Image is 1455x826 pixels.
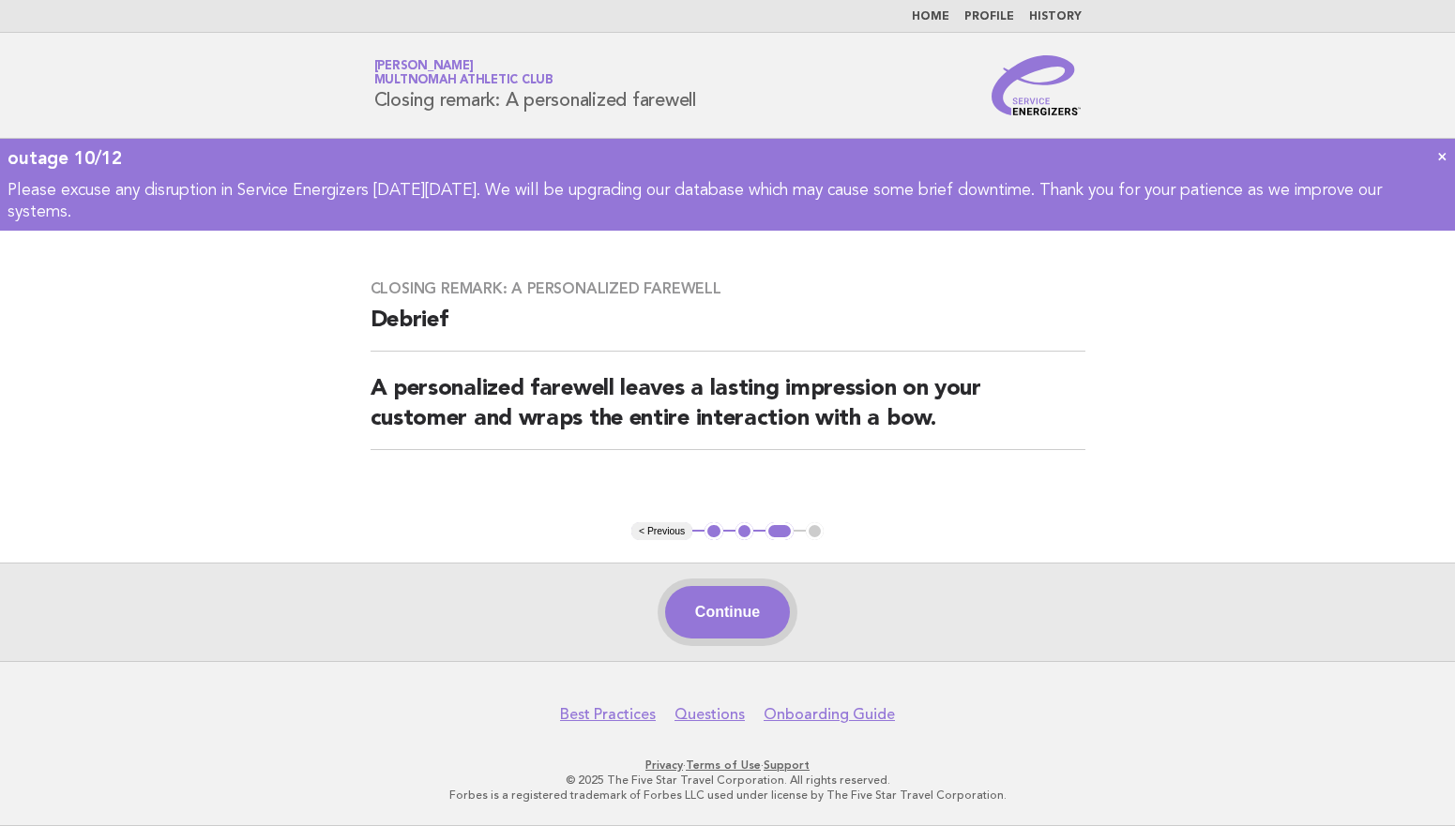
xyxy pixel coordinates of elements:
p: Please excuse any disruption in Service Energizers [DATE][DATE]. We will be upgrading our databas... [8,180,1447,224]
a: Best Practices [560,705,656,724]
button: 3 [765,522,793,541]
h2: A personalized farewell leaves a lasting impression on your customer and wraps the entire interac... [371,374,1085,450]
span: Multnomah Athletic Club [374,75,553,87]
a: Home [912,11,949,23]
div: outage 10/12 [8,146,1447,171]
h2: Debrief [371,306,1085,352]
a: Terms of Use [686,758,761,772]
a: Onboarding Guide [764,705,895,724]
button: Continue [665,586,790,638]
button: 2 [735,522,754,541]
a: History [1029,11,1082,23]
h3: Closing remark: A personalized farewell [371,279,1085,298]
a: × [1437,146,1447,166]
p: © 2025 The Five Star Travel Corporation. All rights reserved. [154,773,1302,788]
a: Support [764,758,810,772]
p: Forbes is a registered trademark of Forbes LLC used under license by The Five Star Travel Corpora... [154,788,1302,803]
a: Questions [674,705,745,724]
button: 1 [705,522,723,541]
h1: Closing remark: A personalized farewell [374,61,696,110]
a: Privacy [645,758,683,772]
button: < Previous [631,522,692,541]
a: Profile [964,11,1014,23]
a: [PERSON_NAME]Multnomah Athletic Club [374,60,553,86]
p: · · [154,758,1302,773]
img: Service Energizers [992,55,1082,115]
